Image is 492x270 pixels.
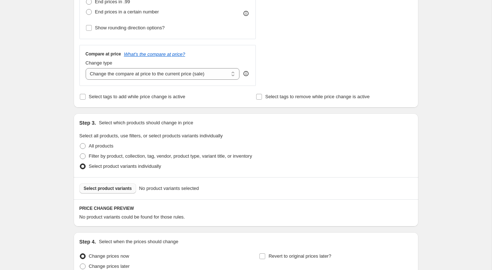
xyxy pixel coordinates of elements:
span: Change prices later [89,263,130,269]
span: Filter by product, collection, tag, vendor, product type, variant title, or inventory [89,153,252,159]
h3: Compare at price [86,51,121,57]
p: Select which products should change in price [99,119,193,126]
span: Change prices now [89,253,129,259]
div: help [242,70,250,77]
span: Select product variants individually [89,163,161,169]
h6: PRICE CHANGE PREVIEW [79,205,413,211]
span: Change type [86,60,112,66]
span: Select tags to remove while price change is active [265,94,370,99]
span: All products [89,143,114,149]
h2: Step 3. [79,119,96,126]
span: Select product variants [84,186,132,191]
span: Select all products, use filters, or select products variants individually [79,133,223,138]
span: End prices in a certain number [95,9,159,14]
button: Select product variants [79,183,136,194]
span: No product variants selected [139,185,199,192]
span: Revert to original prices later? [268,253,331,259]
h2: Step 4. [79,238,96,245]
p: Select when the prices should change [99,238,178,245]
span: Select tags to add while price change is active [89,94,185,99]
span: Show rounding direction options? [95,25,165,30]
button: What's the compare at price? [124,51,185,57]
span: No product variants could be found for those rules. [79,214,185,220]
